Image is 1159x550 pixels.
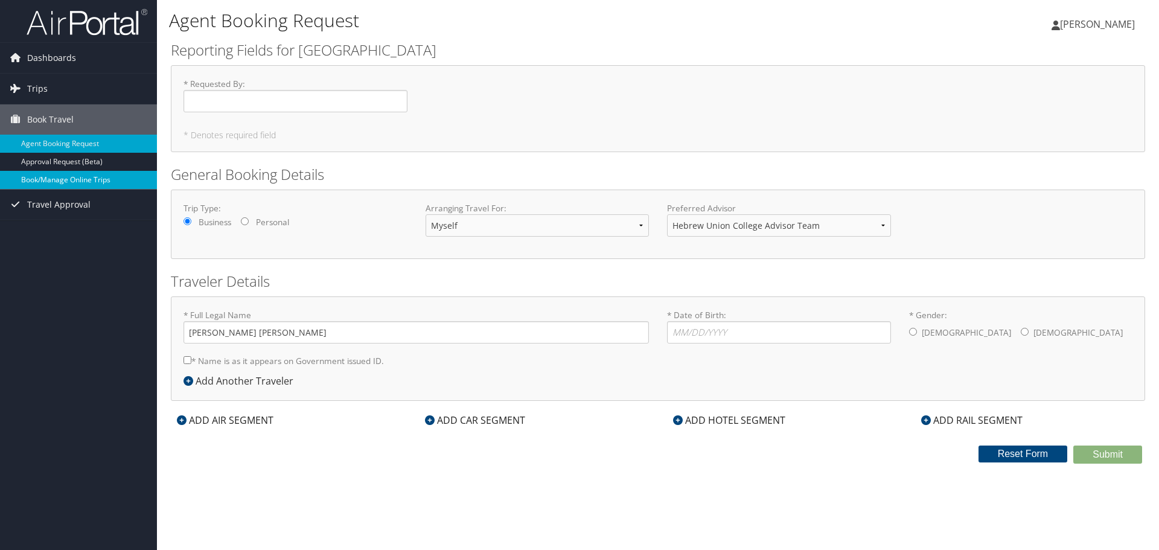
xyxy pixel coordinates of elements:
[1073,446,1142,464] button: Submit
[169,8,821,33] h1: Agent Booking Request
[1052,6,1147,42] a: [PERSON_NAME]
[171,40,1145,60] h2: Reporting Fields for [GEOGRAPHIC_DATA]
[426,202,650,214] label: Arranging Travel For:
[922,321,1011,344] label: [DEMOGRAPHIC_DATA]
[27,43,76,73] span: Dashboards
[184,321,649,344] input: * Full Legal Name
[1060,18,1135,31] span: [PERSON_NAME]
[184,90,407,112] input: * Requested By:
[915,413,1029,427] div: ADD RAIL SEGMENT
[171,164,1145,185] h2: General Booking Details
[667,321,891,344] input: * Date of Birth:
[171,271,1145,292] h2: Traveler Details
[256,216,289,228] label: Personal
[184,350,384,372] label: * Name is as it appears on Government issued ID.
[909,328,917,336] input: * Gender:[DEMOGRAPHIC_DATA][DEMOGRAPHIC_DATA]
[184,78,407,112] label: * Requested By :
[199,216,231,228] label: Business
[909,309,1133,345] label: * Gender:
[1021,328,1029,336] input: * Gender:[DEMOGRAPHIC_DATA][DEMOGRAPHIC_DATA]
[1033,321,1123,344] label: [DEMOGRAPHIC_DATA]
[667,202,891,214] label: Preferred Advisor
[184,374,299,388] div: Add Another Traveler
[27,74,48,104] span: Trips
[184,309,649,344] label: * Full Legal Name
[171,413,279,427] div: ADD AIR SEGMENT
[979,446,1068,462] button: Reset Form
[27,104,74,135] span: Book Travel
[184,202,407,214] label: Trip Type:
[27,190,91,220] span: Travel Approval
[667,309,891,344] label: * Date of Birth:
[184,131,1132,139] h5: * Denotes required field
[184,356,191,364] input: * Name is as it appears on Government issued ID.
[667,413,791,427] div: ADD HOTEL SEGMENT
[419,413,531,427] div: ADD CAR SEGMENT
[27,8,147,36] img: airportal-logo.png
